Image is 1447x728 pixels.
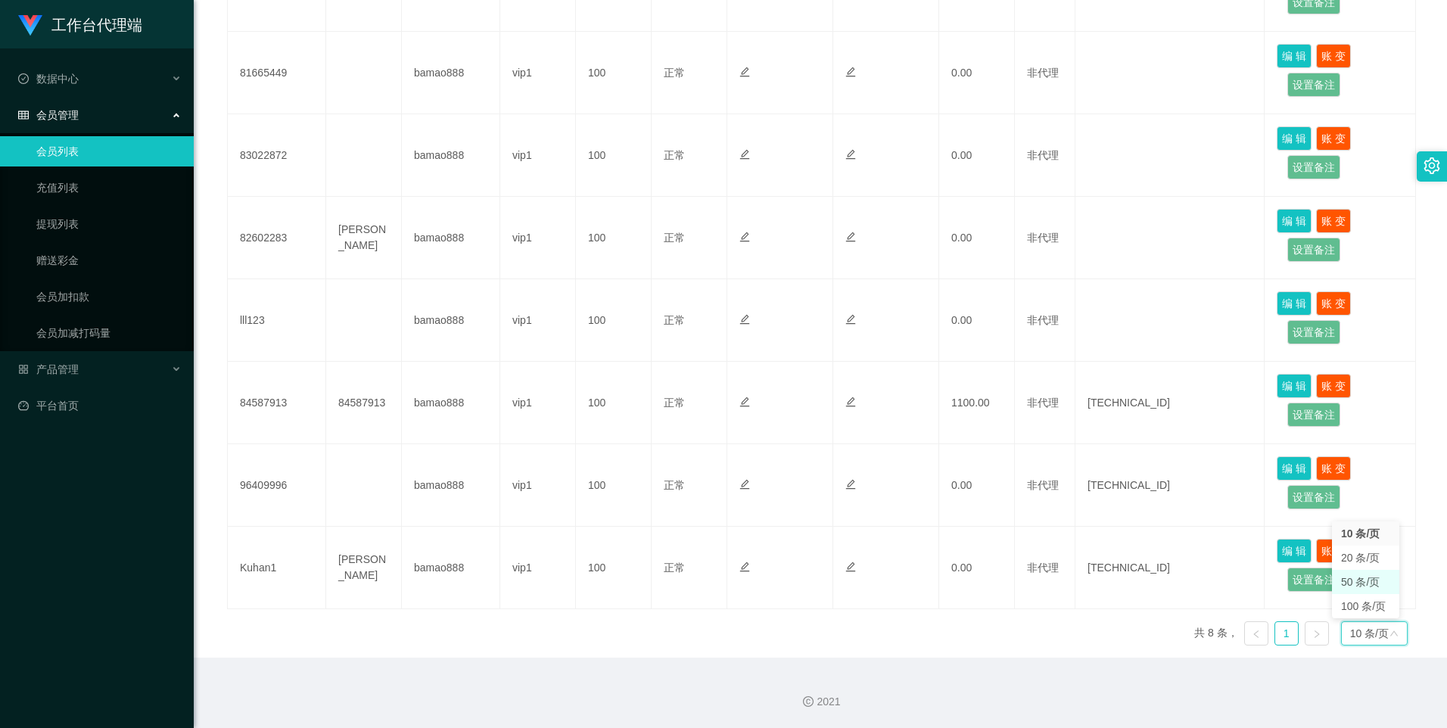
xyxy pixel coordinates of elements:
span: 非代理 [1027,232,1059,244]
td: vip1 [500,279,576,362]
button: 编 辑 [1277,374,1312,398]
button: 账 变 [1316,126,1351,151]
td: 100 [576,444,652,527]
button: 账 变 [1316,456,1351,481]
td: 100 [576,279,652,362]
td: 0.00 [939,32,1015,114]
li: 上一页 [1244,621,1268,646]
td: 100 [576,32,652,114]
li: 20 条/页 [1332,546,1399,570]
td: vip1 [500,197,576,279]
td: bamao888 [402,444,500,527]
button: 编 辑 [1277,291,1312,316]
td: 0.00 [939,527,1015,609]
button: 编 辑 [1277,44,1312,68]
i: 图标: edit [845,479,856,490]
h1: 工作台代理端 [51,1,142,49]
button: 账 变 [1316,291,1351,316]
td: bamao888 [402,362,500,444]
li: 50 条/页 [1332,570,1399,594]
a: 工作台代理端 [18,18,142,30]
i: 图标: edit [845,397,856,407]
td: bamao888 [402,114,500,197]
i: 图标: check-circle-o [18,73,29,84]
button: 编 辑 [1277,456,1312,481]
button: 设置备注 [1287,238,1340,262]
td: 0.00 [939,279,1015,362]
i: 图标: edit [739,314,750,325]
span: 产品管理 [18,363,79,375]
button: 编 辑 [1277,209,1312,233]
i: 图标: table [18,110,29,120]
i: 图标: appstore-o [18,364,29,375]
i: 图标: edit [845,562,856,572]
td: vip1 [500,114,576,197]
i: 图标: edit [739,479,750,490]
i: 图标: edit [739,397,750,407]
button: 账 变 [1316,374,1351,398]
button: 设置备注 [1287,155,1340,179]
i: 图标: edit [845,232,856,242]
td: [PERSON_NAME] [326,197,402,279]
i: 图标: edit [739,562,750,572]
span: 正常 [664,397,685,409]
span: 正常 [664,67,685,79]
td: bamao888 [402,527,500,609]
i: 图标: edit [845,67,856,77]
td: 84587913 [326,362,402,444]
td: bamao888 [402,32,500,114]
span: 非代理 [1027,314,1059,326]
td: vip1 [500,527,576,609]
button: 设置备注 [1287,320,1340,344]
a: 提现列表 [36,209,182,239]
button: 编 辑 [1277,126,1312,151]
td: 84587913 [228,362,326,444]
a: 充值列表 [36,173,182,203]
button: 设置备注 [1287,73,1340,97]
a: 1 [1275,622,1298,645]
td: 100 [576,527,652,609]
span: 正常 [664,149,685,161]
span: 会员管理 [18,109,79,121]
td: bamao888 [402,197,500,279]
span: 非代理 [1027,562,1059,574]
i: 图标: edit [739,67,750,77]
div: 10 条/页 [1350,622,1389,645]
td: 82602283 [228,197,326,279]
button: 设置备注 [1287,403,1340,427]
span: 非代理 [1027,397,1059,409]
i: 图标: copyright [803,696,814,707]
i: 图标: left [1252,630,1261,639]
td: 100 [576,362,652,444]
span: 数据中心 [18,73,79,85]
a: 图标: dashboard平台首页 [18,390,182,421]
a: 会员加减打码量 [36,318,182,348]
a: 赠送彩金 [36,245,182,275]
td: vip1 [500,444,576,527]
i: 图标: edit [739,232,750,242]
td: 0.00 [939,197,1015,279]
span: 正常 [664,562,685,574]
span: 非代理 [1027,479,1059,491]
a: 会员列表 [36,136,182,166]
td: 100 [576,114,652,197]
i: 图标: edit [845,314,856,325]
td: 83022872 [228,114,326,197]
td: 0.00 [939,444,1015,527]
i: 图标: right [1312,630,1321,639]
span: 正常 [664,232,685,244]
td: 0.00 [939,114,1015,197]
td: [TECHNICAL_ID] [1075,444,1265,527]
i: 图标: setting [1424,157,1440,174]
td: bamao888 [402,279,500,362]
button: 账 变 [1316,44,1351,68]
span: 非代理 [1027,67,1059,79]
td: vip1 [500,32,576,114]
div: 2021 [206,694,1435,710]
span: 非代理 [1027,149,1059,161]
td: [PERSON_NAME] [326,527,402,609]
td: Kuhan1 [228,527,326,609]
td: 96409996 [228,444,326,527]
li: 10 条/页 [1332,521,1399,546]
img: logo.9652507e.png [18,15,42,36]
